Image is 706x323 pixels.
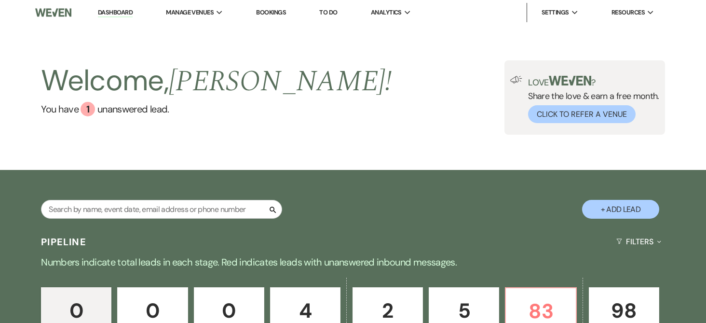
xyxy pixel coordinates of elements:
div: 1 [81,102,95,116]
p: Numbers indicate total leads in each stage. Red indicates leads with unanswered inbound messages. [6,254,700,270]
button: Filters [612,229,665,254]
a: Dashboard [98,8,133,17]
span: Settings [542,8,569,17]
div: Share the love & earn a free month. [522,76,659,123]
p: Love ? [528,76,659,87]
a: You have 1 unanswered lead. [41,102,392,116]
button: Click to Refer a Venue [528,105,636,123]
h2: Welcome, [41,60,392,102]
span: [PERSON_NAME] ! [169,59,392,104]
img: loud-speaker-illustration.svg [510,76,522,84]
a: Bookings [256,8,286,16]
span: Manage Venues [166,8,214,17]
img: weven-logo-green.svg [549,76,592,85]
h3: Pipeline [41,235,86,249]
img: Weven Logo [35,2,71,23]
a: To Do [319,8,337,16]
span: Analytics [371,8,402,17]
input: Search by name, event date, email address or phone number [41,200,282,219]
span: Resources [611,8,645,17]
button: + Add Lead [582,200,659,219]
